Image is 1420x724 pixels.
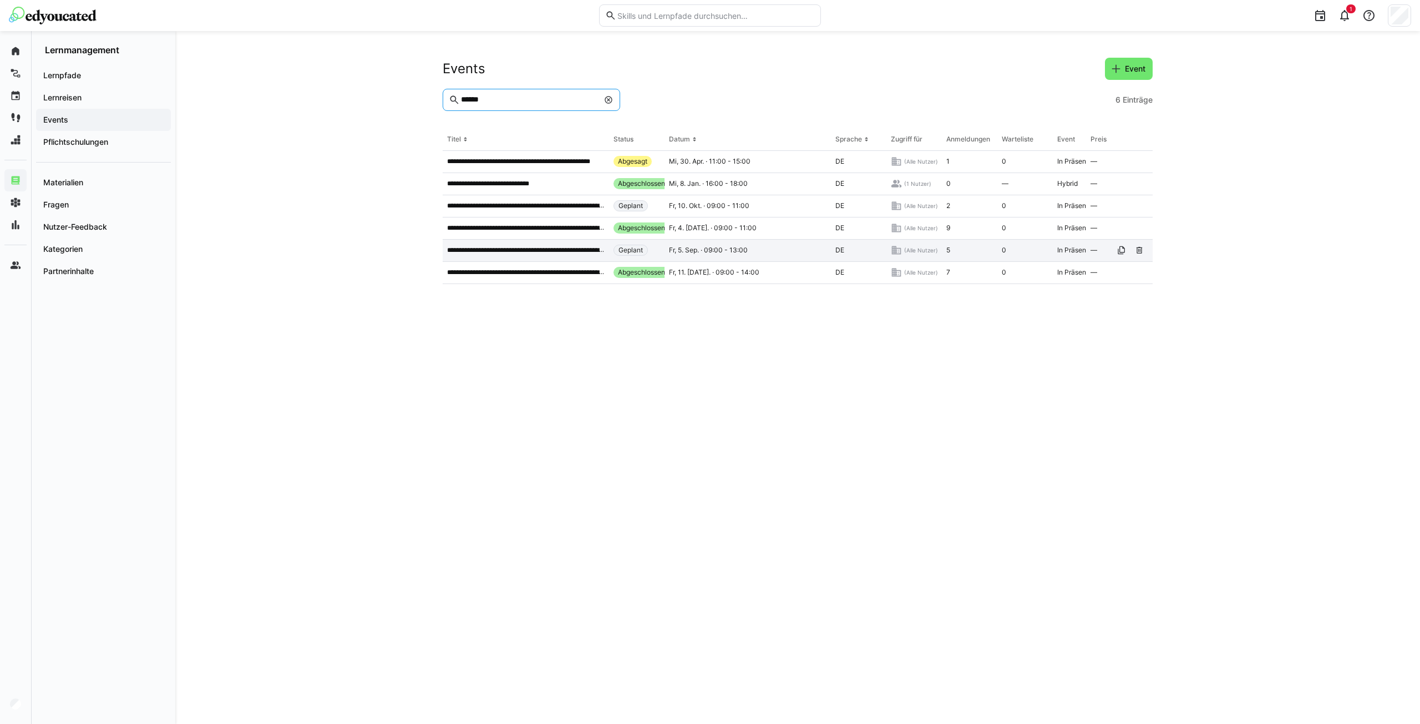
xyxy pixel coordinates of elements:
span: Fr, 10. Okt. · 09:00 - 11:00 [669,201,749,210]
span: 0 [1002,268,1006,277]
span: DE [835,157,844,166]
div: Sprache [835,135,862,144]
div: Anmeldungen [946,135,990,144]
span: Event [1123,63,1147,74]
span: 9 [946,224,950,232]
span: 0 [1002,157,1006,166]
div: Datum [669,135,690,144]
span: 2 [946,201,950,210]
span: Abgeschlossen [618,268,665,277]
span: — [1091,224,1097,232]
span: 0 [1002,201,1006,210]
span: Geplant [618,201,643,210]
span: (Alle Nutzer) [904,246,938,254]
span: (1 Nutzer) [904,180,931,188]
span: Fr, 11. [DATE]. · 09:00 - 14:00 [669,268,759,277]
span: 7 [946,268,950,277]
span: — [1091,268,1097,277]
span: 1 [1350,6,1352,12]
span: — [1091,201,1097,210]
span: Geplant [618,246,643,255]
input: Skills und Lernpfade durchsuchen… [616,11,815,21]
span: 6 [1115,94,1120,105]
span: In Präsenz [1057,246,1090,255]
span: — [1091,246,1097,255]
span: In Präsenz [1057,201,1090,210]
div: Status [613,135,633,144]
h2: Events [443,60,485,77]
span: 5 [946,246,950,255]
span: Abgesagt [618,157,647,166]
span: Abgeschlossen [618,224,665,232]
span: (Alle Nutzer) [904,202,938,210]
span: Mi, 30. Apr. · 11:00 - 15:00 [669,157,750,166]
div: Event [1057,135,1075,144]
div: Zugriff für [891,135,922,144]
span: (Alle Nutzer) [904,224,938,232]
span: (Alle Nutzer) [904,158,938,165]
span: 0 [946,179,951,188]
button: Event [1105,58,1153,80]
span: — [1002,179,1008,188]
span: DE [835,224,844,232]
div: Titel [447,135,461,144]
span: In Präsenz [1057,157,1090,166]
span: DE [835,268,844,277]
span: — [1091,179,1097,188]
span: Hybrid [1057,179,1078,188]
div: Warteliste [1002,135,1033,144]
span: Fr, 4. [DATE]. · 09:00 - 11:00 [669,224,757,232]
span: DE [835,179,844,188]
span: Einträge [1123,94,1153,105]
span: (Alle Nutzer) [904,269,938,276]
div: Preis [1091,135,1107,144]
span: DE [835,201,844,210]
span: 1 [946,157,950,166]
span: Mi, 8. Jan. · 16:00 - 18:00 [669,179,748,188]
span: Fr, 5. Sep. · 09:00 - 13:00 [669,246,748,255]
span: In Präsenz [1057,224,1090,232]
span: Abgeschlossen [618,179,665,188]
span: DE [835,246,844,255]
span: 0 [1002,246,1006,255]
span: 0 [1002,224,1006,232]
span: — [1091,157,1097,166]
span: In Präsenz [1057,268,1090,277]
